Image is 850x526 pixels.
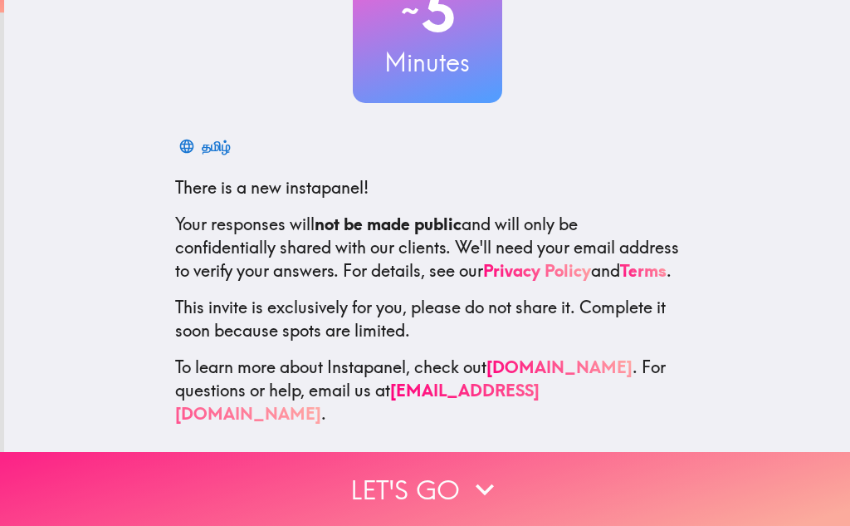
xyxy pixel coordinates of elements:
[175,296,680,342] p: This invite is exclusively for you, please do not share it. Complete it soon because spots are li...
[483,260,591,281] a: Privacy Policy
[175,130,237,163] button: தமிழ்
[175,213,680,283] p: Your responses will and will only be confidentially shared with our clients. We'll need your emai...
[353,45,502,80] h3: Minutes
[620,260,667,281] a: Terms
[175,356,680,425] p: To learn more about Instapanel, check out . For questions or help, email us at .
[175,177,369,198] span: There is a new instapanel!
[486,356,633,377] a: [DOMAIN_NAME]
[315,214,462,234] b: not be made public
[202,135,230,158] div: தமிழ்
[175,380,540,424] a: [EMAIL_ADDRESS][DOMAIN_NAME]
